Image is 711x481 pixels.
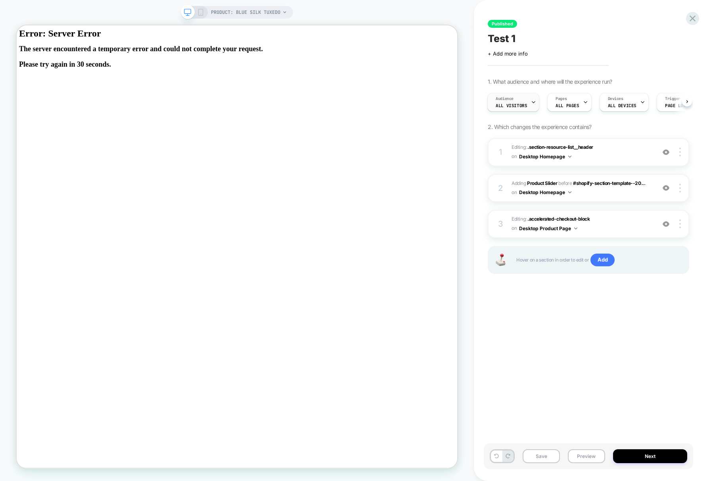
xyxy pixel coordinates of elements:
span: on [512,188,517,197]
b: Product Slider [527,180,557,186]
button: Desktop Homepage [519,152,571,162]
span: #shopify-section-template--20... [573,180,645,186]
button: Desktop Product Page [519,223,577,233]
img: crossed eye [663,221,669,227]
img: close [679,219,681,228]
span: Trigger [665,96,680,102]
span: Hover on a section in order to edit or [516,254,680,266]
h2: The server encountered a temporary error and could not complete your request. [3,26,585,57]
span: .section-resource-list__header [527,144,593,150]
div: 2 [496,181,504,195]
button: Preview [568,449,605,463]
p: Please try again in 30 seconds. [3,46,585,57]
span: .accelerated-checkout-block [527,216,590,222]
span: Devices [608,96,623,102]
button: Desktop Homepage [519,187,571,197]
span: Test 1 [488,33,515,44]
span: ALL DEVICES [608,103,636,108]
span: Audience [496,96,514,102]
span: + Add more info [488,50,527,57]
span: All Visitors [496,103,527,108]
img: down arrow [568,191,571,193]
span: on [512,152,517,161]
span: BEFORE [558,180,572,186]
span: Published [488,20,517,28]
img: close [679,184,681,192]
span: Add [590,254,615,266]
img: down arrow [568,156,571,158]
h1: Error: Server Error [3,3,585,18]
img: Joystick [493,254,508,266]
img: crossed eye [663,185,669,191]
span: Pages [556,96,567,102]
span: on [512,224,517,233]
div: 1 [496,145,504,159]
span: PRODUCT: Blue Silk Tuxedo [211,6,280,19]
span: ALL PAGES [556,103,579,108]
span: Page Load [665,103,688,108]
button: Save [523,449,560,463]
span: 2. Which changes the experience contains? [488,123,591,130]
img: crossed eye [663,149,669,156]
span: Adding [512,180,557,186]
span: Editing : [512,143,652,162]
img: down arrow [574,227,577,229]
button: Next [613,449,687,463]
img: close [679,148,681,156]
span: 1. What audience and where will the experience run? [488,78,612,85]
div: 3 [496,217,504,231]
span: Editing : [512,215,652,233]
